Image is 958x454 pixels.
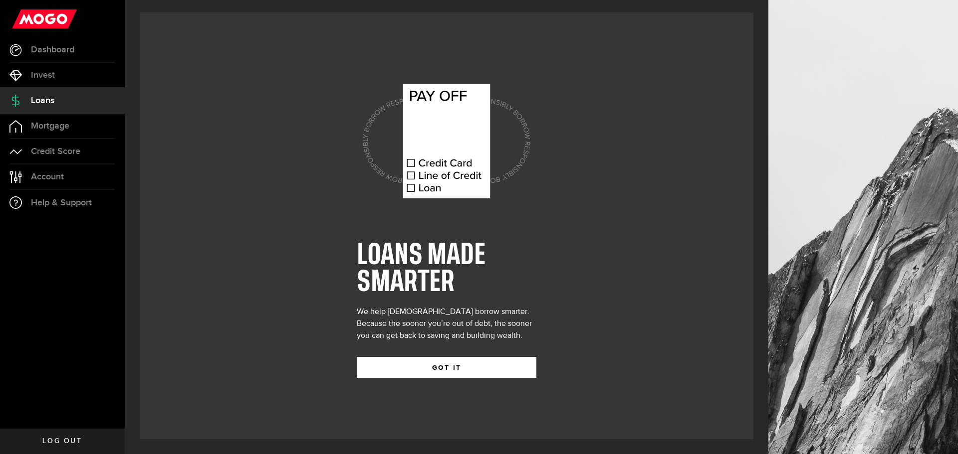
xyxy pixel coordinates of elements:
[31,172,64,181] span: Account
[357,306,536,342] div: We help [DEMOGRAPHIC_DATA] borrow smarter. Because the sooner you’re out of debt, the sooner you ...
[357,357,536,378] button: GOT IT
[357,242,536,296] h1: LOANS MADE SMARTER
[31,147,80,156] span: Credit Score
[31,198,92,207] span: Help & Support
[31,122,69,131] span: Mortgage
[31,71,55,80] span: Invest
[31,45,74,54] span: Dashboard
[42,438,82,445] span: Log out
[31,96,54,105] span: Loans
